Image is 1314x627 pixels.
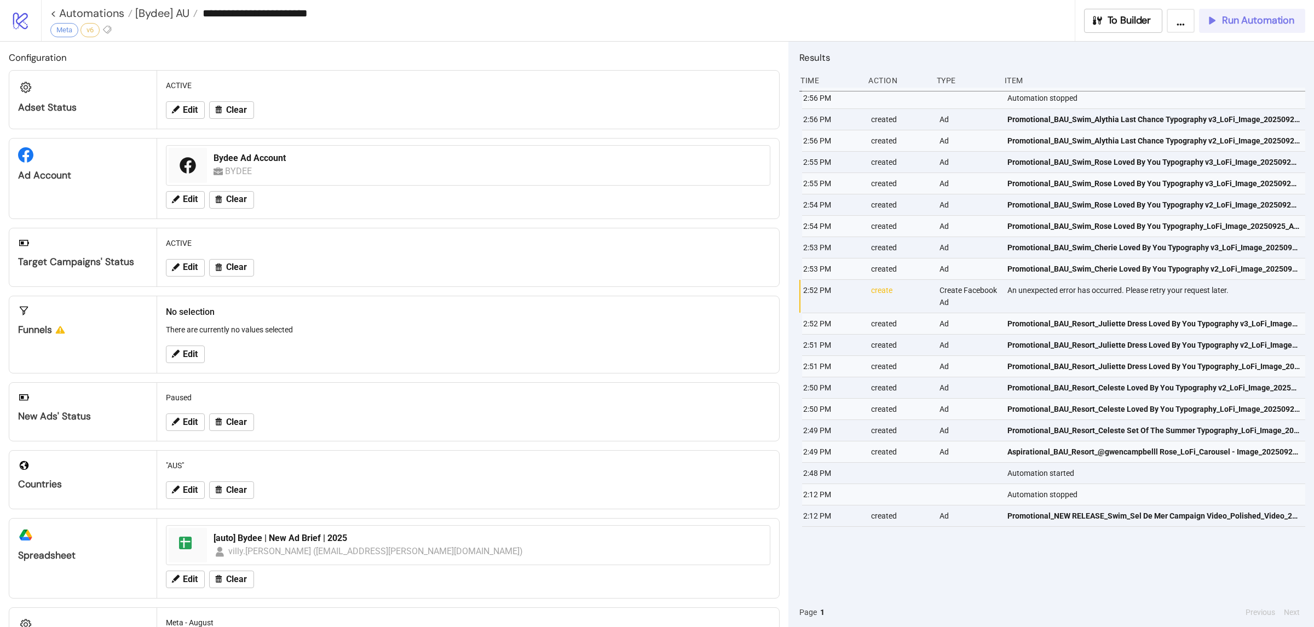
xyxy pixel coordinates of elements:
button: Clear [209,101,254,119]
div: created [870,313,930,334]
div: 2:55 PM [802,152,862,172]
div: Funnels [18,324,148,336]
div: created [870,258,930,279]
div: 2:49 PM [802,420,862,441]
p: There are currently no values selected [166,324,770,336]
span: Edit [183,105,198,115]
div: "AUS" [162,455,775,476]
span: Promotional_BAU_Resort_Celeste Loved By You Typography_LoFi_Image_20250925_AUS [1007,403,1300,415]
span: Promotional_BAU_Swim_Alythia Last Chance Typography v3_LoFi_Image_20250925_AUS [1007,113,1300,125]
button: Edit [166,191,205,209]
div: created [870,420,930,441]
div: Countries [18,478,148,491]
div: Ad Account [18,169,148,182]
div: 2:54 PM [802,216,862,237]
span: Promotional_BAU_Resort_Celeste Loved By You Typography v2_LoFi_Image_20250925_AUS [1007,382,1300,394]
div: Ad [938,130,999,151]
div: Ad [938,313,999,334]
div: v6 [80,23,100,37]
h2: No selection [166,305,770,319]
a: Aspirational_BAU_Resort_@gwencampbelll Rose_LoFi_Carousel - Image_20250925_AUS [1007,441,1300,462]
div: Ad [938,109,999,130]
div: Time [799,70,860,91]
div: New Ads' Status [18,410,148,423]
div: 2:56 PM [802,109,862,130]
button: Edit [166,571,205,588]
span: Promotional_BAU_Swim_Alythia Last Chance Typography v2_LoFi_Image_20250925_AUS [1007,135,1300,147]
span: Aspirational_BAU_Resort_@gwencampbelll Rose_LoFi_Carousel - Image_20250925_AUS [1007,446,1300,458]
span: Clear [226,574,247,584]
span: Promotional_BAU_Resort_Juliette Dress Loved By You Typography v2_LoFi_Image_20250925_AUS [1007,339,1300,351]
div: 2:51 PM [802,335,862,355]
div: Meta [50,23,78,37]
div: 2:53 PM [802,258,862,279]
span: Clear [226,105,247,115]
div: created [870,194,930,215]
span: Edit [183,485,198,495]
div: ACTIVE [162,75,775,96]
span: Promotional_NEW RELEASE_Swim_Sel De Mer Campaign Video_Polished_Video_20250926_AUS [1007,510,1300,522]
button: To Builder [1084,9,1163,33]
span: Clear [226,194,247,204]
div: created [870,335,930,355]
div: 2:56 PM [802,130,862,151]
a: Promotional_BAU_Swim_Rose Loved By You Typography v3_LoFi_Image_20250925_AUS [1007,173,1300,194]
span: Promotional_BAU_Swim_Rose Loved By You Typography_LoFi_Image_20250925_AUS [1007,220,1300,232]
span: Promotional_BAU_Swim_Rose Loved By You Typography v2_LoFi_Image_20250925_AUS [1007,199,1300,211]
div: 2:48 PM [802,463,862,484]
button: Edit [166,101,205,119]
div: created [870,109,930,130]
div: Type [936,70,996,91]
span: Promotional_BAU_Swim_Cherie Loved By You Typography v2_LoFi_Image_20250925_AUS [1007,263,1300,275]
div: Ad [938,237,999,258]
span: Edit [183,349,198,359]
div: created [870,130,930,151]
button: ... [1167,9,1195,33]
a: Promotional_BAU_Swim_Alythia Last Chance Typography v2_LoFi_Image_20250925_AUS [1007,130,1300,151]
div: 2:56 PM [802,88,862,108]
div: Paused [162,387,775,408]
span: Edit [183,262,198,272]
div: Ad [938,258,999,279]
button: Edit [166,259,205,277]
span: Clear [226,262,247,272]
div: created [870,216,930,237]
div: Target Campaigns' Status [18,256,148,268]
div: 2:52 PM [802,313,862,334]
span: To Builder [1108,14,1151,27]
div: 2:55 PM [802,173,862,194]
button: Edit [166,346,205,363]
a: < Automations [50,8,132,19]
button: Clear [209,571,254,588]
div: created [870,441,930,462]
a: Promotional_BAU_Resort_Celeste Loved By You Typography v2_LoFi_Image_20250925_AUS [1007,377,1300,398]
span: Edit [183,574,198,584]
div: BYDEE [225,164,256,178]
div: Ad [938,420,999,441]
button: Clear [209,191,254,209]
div: Ad [938,173,999,194]
div: Create Facebook Ad [938,280,999,313]
div: created [870,399,930,419]
button: Previous [1242,606,1278,618]
div: 2:12 PM [802,484,862,505]
div: create [870,280,930,313]
a: Promotional_BAU_Swim_Rose Loved By You Typography v3_LoFi_Image_20250925_AUS [1007,152,1300,172]
div: created [870,356,930,377]
div: 2:53 PM [802,237,862,258]
div: Ad [938,377,999,398]
div: Ad [938,356,999,377]
span: [Bydee] AU [132,6,189,20]
button: Edit [166,481,205,499]
div: ACTIVE [162,233,775,254]
div: 2:51 PM [802,356,862,377]
span: Promotional_BAU_Resort_Celeste Set Of The Summer Typography_LoFi_Image_20250925_AUS [1007,424,1300,436]
div: Automation stopped [1006,484,1308,505]
span: Clear [226,485,247,495]
a: Promotional_BAU_Resort_Juliette Dress Loved By You Typography v2_LoFi_Image_20250925_AUS [1007,335,1300,355]
div: Item [1004,70,1305,91]
a: Promotional_BAU_Resort_Celeste Loved By You Typography_LoFi_Image_20250925_AUS [1007,399,1300,419]
div: Ad [938,335,999,355]
button: Run Automation [1199,9,1305,33]
div: created [870,377,930,398]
